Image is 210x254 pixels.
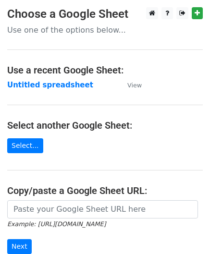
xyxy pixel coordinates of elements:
p: Use one of the options below... [7,25,203,35]
input: Paste your Google Sheet URL here [7,200,198,218]
a: Select... [7,138,43,153]
h3: Choose a Google Sheet [7,7,203,21]
h4: Select another Google Sheet: [7,120,203,131]
h4: Copy/paste a Google Sheet URL: [7,185,203,196]
small: Example: [URL][DOMAIN_NAME] [7,220,106,228]
a: View [118,81,142,89]
h4: Use a recent Google Sheet: [7,64,203,76]
a: Untitled spreadsheet [7,81,93,89]
input: Next [7,239,32,254]
small: View [127,82,142,89]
